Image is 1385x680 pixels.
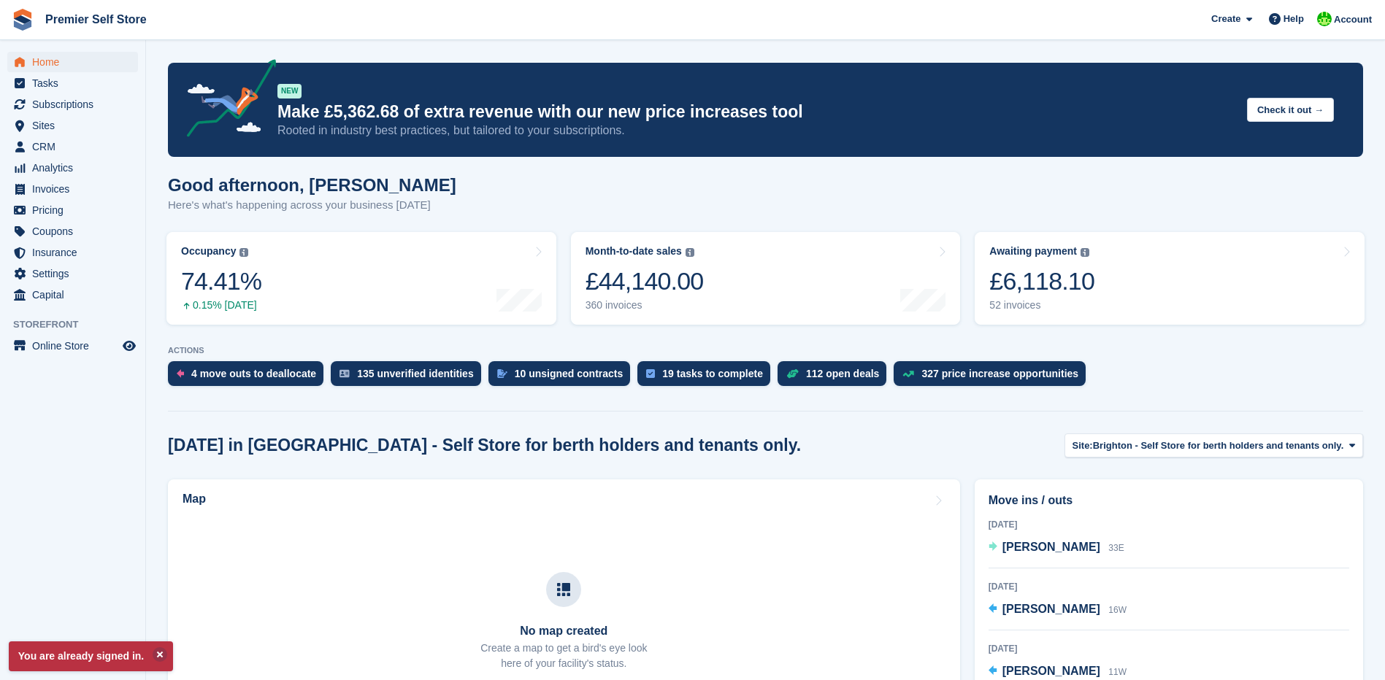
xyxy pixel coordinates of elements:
[239,248,248,257] img: icon-info-grey-7440780725fd019a000dd9b08b2336e03edf1995a4989e88bcd33f0948082b44.svg
[1081,248,1089,257] img: icon-info-grey-7440780725fd019a000dd9b08b2336e03edf1995a4989e88bcd33f0948082b44.svg
[7,336,138,356] a: menu
[902,371,914,377] img: price_increase_opportunities-93ffe204e8149a01c8c9dc8f82e8f89637d9d84a8eef4429ea346261dce0b2c0.svg
[1002,603,1100,615] span: [PERSON_NAME]
[181,245,236,258] div: Occupancy
[662,368,763,379] div: 19 tasks to complete
[637,361,778,393] a: 19 tasks to complete
[989,266,1094,296] div: £6,118.10
[488,361,638,393] a: 10 unsigned contracts
[168,197,456,214] p: Here's what's happening across your business [DATE]
[989,642,1349,655] div: [DATE]
[921,368,1078,379] div: 327 price increase opportunities
[686,248,694,257] img: icon-info-grey-7440780725fd019a000dd9b08b2336e03edf1995a4989e88bcd33f0948082b44.svg
[32,285,120,305] span: Capital
[32,115,120,136] span: Sites
[989,600,1127,619] a: [PERSON_NAME] 16W
[331,361,488,393] a: 135 unverified identities
[32,158,120,178] span: Analytics
[7,263,138,284] a: menu
[277,123,1235,139] p: Rooted in industry best practices, but tailored to your subscriptions.
[120,337,138,355] a: Preview store
[1334,12,1372,27] span: Account
[778,361,894,393] a: 112 open deals
[174,59,277,142] img: price-adjustments-announcement-icon-8257ccfd72463d97f412b2fc003d46551f7dbcb40ab6d574587a9cd5c0d94...
[1247,98,1334,122] button: Check it out →
[1108,667,1127,677] span: 11W
[277,101,1235,123] p: Make £5,362.68 of extra revenue with our new price increases tool
[646,369,655,378] img: task-75834270c22a3079a89374b754ae025e5fb1db73e45f91037f5363f120a921f8.svg
[32,336,120,356] span: Online Store
[168,361,331,393] a: 4 move outs to deallocate
[13,317,145,332] span: Storefront
[1002,665,1100,677] span: [PERSON_NAME]
[1093,438,1344,453] span: Brighton - Self Store for berth holders and tenants only.
[557,583,570,596] img: map-icn-33ee37083ee616e46c38cad1a60f524a97daa1e2b2c8c0bc3eb3415660979fc1.svg
[515,368,624,379] div: 10 unsigned contracts
[7,73,138,93] a: menu
[7,285,138,305] a: menu
[989,245,1077,258] div: Awaiting payment
[497,369,507,378] img: contract_signature_icon-13c848040528278c33f63329250d36e43548de30e8caae1d1a13099fd9432cc5.svg
[586,245,682,258] div: Month-to-date sales
[7,221,138,242] a: menu
[39,7,153,31] a: Premier Self Store
[32,52,120,72] span: Home
[7,52,138,72] a: menu
[166,232,556,325] a: Occupancy 74.41% 0.15% [DATE]
[168,175,456,195] h1: Good afternoon, [PERSON_NAME]
[177,369,184,378] img: move_outs_to_deallocate_icon-f764333ba52eb49d3ac5e1228854f67142a1ed5810a6f6cc68b1a99e826820c5.svg
[1211,12,1240,26] span: Create
[7,179,138,199] a: menu
[277,84,302,98] div: NEW
[339,369,350,378] img: verify_identity-adf6edd0f0f0b5bbfe63781bf79b02c33cf7c696d77639b501bdc392416b5a36.svg
[181,266,261,296] div: 74.41%
[571,232,961,325] a: Month-to-date sales £44,140.00 360 invoices
[989,299,1094,312] div: 52 invoices
[480,641,647,671] p: Create a map to get a bird's eye look here of your facility's status.
[168,436,801,455] h2: [DATE] in [GEOGRAPHIC_DATA] - Self Store for berth holders and tenants only.
[1073,438,1093,453] span: Site:
[989,518,1349,531] div: [DATE]
[357,368,474,379] div: 135 unverified identities
[989,492,1349,509] h2: Move ins / outs
[989,538,1124,557] a: [PERSON_NAME] 33E
[32,263,120,284] span: Settings
[7,200,138,220] a: menu
[9,641,173,671] p: You are already signed in.
[480,625,647,638] h3: No map created
[7,158,138,178] a: menu
[1284,12,1304,26] span: Help
[1002,541,1100,553] span: [PERSON_NAME]
[975,232,1365,325] a: Awaiting payment £6,118.10 52 invoices
[181,299,261,312] div: 0.15% [DATE]
[32,221,120,242] span: Coupons
[32,94,120,115] span: Subscriptions
[894,361,1093,393] a: 327 price increase opportunities
[1317,12,1332,26] img: Kirsten Hallett
[7,115,138,136] a: menu
[7,136,138,157] a: menu
[1064,433,1363,457] button: Site: Brighton - Self Store for berth holders and tenants only.
[7,242,138,263] a: menu
[786,368,799,379] img: deal-1b604bf984904fb50ccaf53a9ad4b4a5d6e5aea283cecdc64d6e3604feb123c2.svg
[32,136,120,157] span: CRM
[806,368,879,379] div: 112 open deals
[32,73,120,93] span: Tasks
[32,179,120,199] span: Invoices
[1108,543,1124,553] span: 33E
[32,242,120,263] span: Insurance
[7,94,138,115] a: menu
[12,9,34,31] img: stora-icon-8386f47178a22dfd0bd8f6a31ec36ba5ce8667c1dd55bd0f319d3a0aa187defe.svg
[586,299,704,312] div: 360 invoices
[32,200,120,220] span: Pricing
[168,346,1363,355] p: ACTIONS
[586,266,704,296] div: £44,140.00
[183,492,206,506] h2: Map
[989,580,1349,593] div: [DATE]
[191,368,316,379] div: 4 move outs to deallocate
[1108,605,1127,615] span: 16W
